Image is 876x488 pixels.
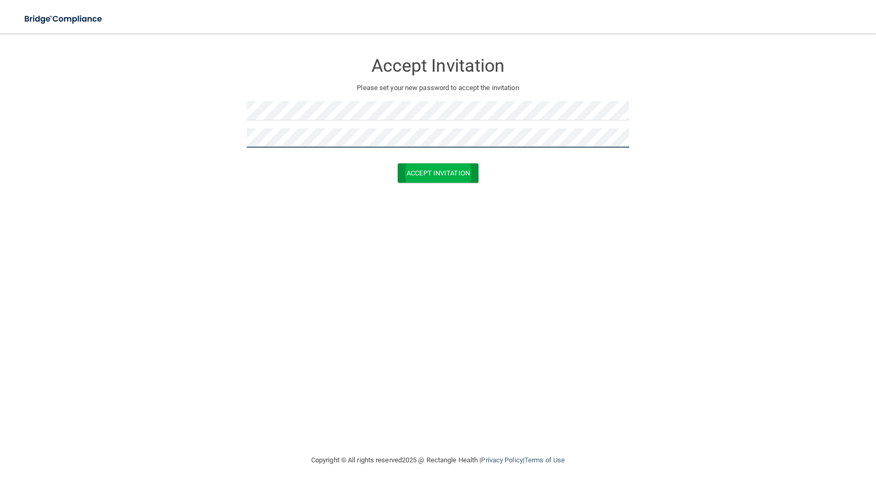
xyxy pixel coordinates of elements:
[398,163,478,183] button: Accept Invitation
[695,414,863,456] iframe: Drift Widget Chat Controller
[255,82,621,94] p: Please set your new password to accept the invitation
[481,456,522,464] a: Privacy Policy
[247,56,629,75] h3: Accept Invitation
[16,8,112,30] img: bridge_compliance_login_screen.278c3ca4.svg
[247,443,629,477] div: Copyright © All rights reserved 2025 @ Rectangle Health | |
[524,456,565,464] a: Terms of Use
